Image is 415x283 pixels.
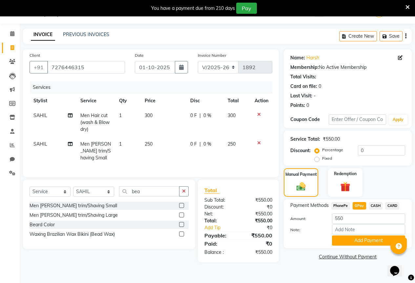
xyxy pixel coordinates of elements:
[63,31,109,37] a: PREVIOUS INVOICES
[387,257,408,276] iframe: chat widget
[322,147,343,153] label: Percentage
[76,93,115,108] th: Service
[290,202,329,209] span: Payment Methods
[332,213,405,224] input: Amount
[199,141,201,148] span: |
[238,197,277,204] div: ₹550.00
[30,93,76,108] th: Stylist
[33,112,47,118] span: SAHIL
[145,112,153,118] span: 300
[33,141,47,147] span: SAHIL
[30,212,118,219] div: Men [PERSON_NAME] trim/Shaving Large
[30,221,55,228] div: Beard Color
[135,52,144,58] label: Date
[47,61,125,73] input: Search by Name/Mobile/Email/Code
[199,249,239,256] div: Balance :
[251,93,272,108] th: Action
[199,197,239,204] div: Sub Total:
[186,93,224,108] th: Disc
[290,92,312,99] div: Last Visit:
[30,202,117,209] div: Men [PERSON_NAME] trim/Shaving Small
[30,231,115,238] div: Waxing Brazilian Wax Bikini (Bead Wax)
[198,52,226,58] label: Invoice Number
[30,52,40,58] label: Client
[30,61,48,73] button: +91
[151,5,235,12] div: You have a payment due from 210 days
[290,64,319,71] div: Membership:
[290,102,305,109] div: Points:
[290,64,405,71] div: No Active Membership
[332,235,405,246] button: Add Payment
[190,112,197,119] span: 0 F
[322,155,332,161] label: Fixed
[238,211,277,217] div: ₹550.00
[199,232,239,239] div: Payable:
[119,112,122,118] span: 1
[290,83,317,90] div: Card on file:
[331,202,350,210] span: PhonePe
[245,224,277,231] div: ₹0
[285,253,410,260] a: Continue Without Payment
[203,141,211,148] span: 0 %
[294,181,309,192] img: _cash.svg
[385,202,399,210] span: CARD
[80,112,110,132] span: Men Hair cut (wash & Blow dry)
[80,141,111,161] span: Men [PERSON_NAME] trim/Shaving Small
[306,102,309,109] div: 0
[238,204,277,211] div: ₹0
[141,93,186,108] th: Price
[238,249,277,256] div: ₹550.00
[337,181,353,193] img: _gift.svg
[314,92,316,99] div: -
[30,81,277,93] div: Services
[236,3,257,14] button: Pay
[238,217,277,224] div: ₹550.00
[285,227,327,233] label: Note:
[145,141,153,147] span: 250
[285,216,327,222] label: Amount:
[199,240,239,248] div: Paid:
[323,136,340,143] div: ₹550.00
[319,83,321,90] div: 0
[290,54,305,61] div: Name:
[290,73,316,80] div: Total Visits:
[380,31,403,41] button: Save
[334,171,357,177] label: Redemption
[353,202,366,210] span: GPay
[238,232,277,239] div: ₹550.00
[238,240,277,248] div: ₹0
[290,136,320,143] div: Service Total:
[290,147,311,154] div: Discount:
[285,172,317,177] label: Manual Payment
[119,141,122,147] span: 1
[332,224,405,234] input: Add Note
[228,141,236,147] span: 250
[199,224,245,231] a: Add Tip
[119,186,179,196] input: Search or Scan
[389,115,407,125] button: Apply
[203,112,211,119] span: 0 %
[199,204,239,211] div: Discount:
[306,54,319,61] a: Harsh
[369,202,383,210] span: CASH
[31,29,55,41] a: INVOICE
[115,93,141,108] th: Qty
[190,141,197,148] span: 0 F
[204,187,219,194] span: Total
[228,112,236,118] span: 300
[199,211,239,217] div: Net:
[339,31,377,41] button: Create New
[329,114,386,125] input: Enter Offer / Coupon Code
[290,116,329,123] div: Coupon Code
[224,93,251,108] th: Total
[199,112,201,119] span: |
[199,217,239,224] div: Total:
